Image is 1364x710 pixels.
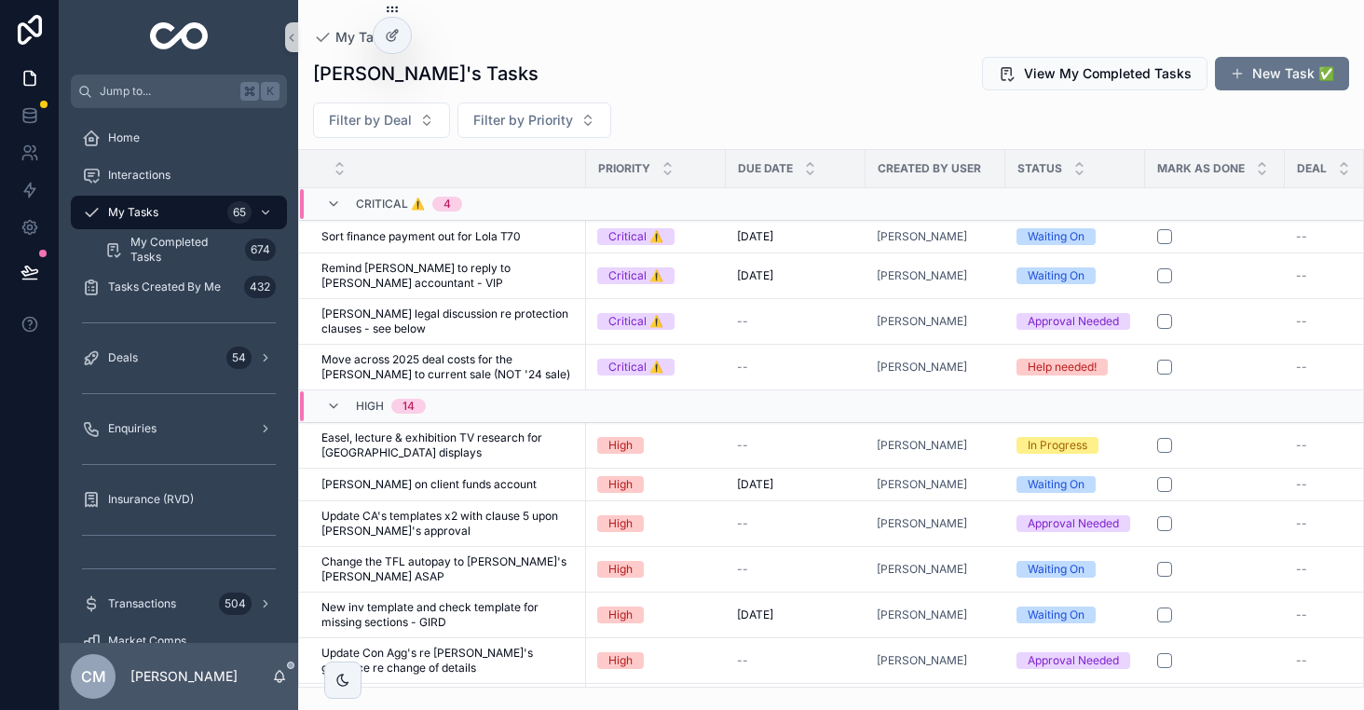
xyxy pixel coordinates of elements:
span: -- [737,516,748,531]
a: Critical ⚠️️ [597,267,715,284]
a: Sort finance payment out for Lola T70 [321,229,575,244]
span: Transactions [108,596,176,611]
a: Update Con Agg's re [PERSON_NAME]'s guidance re change of details [321,646,575,676]
div: Critical ⚠️️ [608,228,663,245]
span: -- [1296,562,1307,577]
a: Critical ⚠️️ [597,228,715,245]
h1: [PERSON_NAME]'s Tasks [313,61,539,87]
a: -- [737,562,854,577]
span: My Completed Tasks [130,235,238,265]
button: View My Completed Tasks [982,57,1207,90]
a: [PERSON_NAME] [877,229,994,244]
a: [PERSON_NAME] [877,360,994,375]
button: Select Button [313,102,450,138]
a: In Progress [1016,437,1134,454]
a: Remind [PERSON_NAME] to reply to [PERSON_NAME] accountant - VIP [321,261,575,291]
a: High [597,652,715,669]
button: New Task ✅ [1215,57,1349,90]
span: Move across 2025 deal costs for the [PERSON_NAME] to current sale (NOT '24 sale) [321,352,575,382]
span: Mark As Done [1157,161,1245,176]
div: Critical ⚠️️ [608,313,663,330]
button: Jump to...K [71,75,287,108]
a: Tasks Created By Me432 [71,270,287,304]
a: -- [737,516,854,531]
span: Filter by Deal [329,111,412,130]
span: [DATE] [737,477,773,492]
a: [PERSON_NAME] [877,562,967,577]
a: [PERSON_NAME] [877,477,994,492]
span: -- [737,653,748,668]
span: -- [1296,516,1307,531]
div: Approval Needed [1028,652,1119,669]
span: -- [737,360,748,375]
a: High [597,561,715,578]
span: [PERSON_NAME] [877,438,967,453]
div: 432 [244,276,276,298]
span: [PERSON_NAME] [877,268,967,283]
a: New inv template and check template for missing sections - GIRD [321,600,575,630]
span: -- [1296,314,1307,329]
span: Deals [108,350,138,365]
span: Filter by Priority [473,111,573,130]
a: -- [737,438,854,453]
a: [PERSON_NAME] [877,314,994,329]
div: Critical ⚠️️ [608,267,663,284]
a: [PERSON_NAME] [877,516,967,531]
a: [PERSON_NAME] [877,229,967,244]
span: Jump to... [100,84,233,99]
span: Enquiries [108,421,157,436]
a: [PERSON_NAME] [877,608,994,622]
a: My Tasks65 [71,196,287,229]
span: Insurance (RVD) [108,492,194,507]
span: K [263,84,278,99]
div: High [608,607,633,623]
div: 4 [443,197,451,212]
span: [DATE] [737,608,773,622]
span: Priority [598,161,650,176]
a: Update CA's templates x2 with clause 5 upon [PERSON_NAME]'s approval [321,509,575,539]
a: -- [737,653,854,668]
span: Critical ⚠️️ [356,197,425,212]
a: [PERSON_NAME] [877,608,967,622]
span: Deal [1297,161,1327,176]
a: Change the TFL autopay to [PERSON_NAME]'s [PERSON_NAME] ASAP [321,554,575,584]
div: Approval Needed [1028,515,1119,532]
div: Waiting On [1028,561,1084,578]
a: Critical ⚠️️ [597,359,715,375]
a: Home [71,121,287,155]
div: 674 [245,239,276,261]
a: Help needed! [1016,359,1134,375]
a: [DATE] [737,477,854,492]
a: My Completed Tasks674 [93,233,287,266]
span: CM [81,665,106,688]
a: [PERSON_NAME] on client funds account [321,477,575,492]
span: Status [1017,161,1062,176]
div: scrollable content [60,108,298,643]
div: High [608,437,633,454]
a: High [597,437,715,454]
div: Waiting On [1028,267,1084,284]
a: Interactions [71,158,287,192]
a: Easel, lecture & exhibition TV research for [GEOGRAPHIC_DATA] displays [321,430,575,460]
span: Due Date [738,161,793,176]
a: Waiting On [1016,228,1134,245]
div: 65 [227,201,252,224]
a: Approval Needed [1016,515,1134,532]
div: High [608,652,633,669]
a: [PERSON_NAME] [877,360,967,375]
a: [PERSON_NAME] [877,268,994,283]
div: 54 [226,347,252,369]
a: Waiting On [1016,561,1134,578]
span: [PERSON_NAME] [877,477,967,492]
a: [DATE] [737,229,854,244]
a: [DATE] [737,268,854,283]
p: [PERSON_NAME] [130,667,238,686]
span: -- [1296,268,1307,283]
span: -- [1296,608,1307,622]
div: 14 [402,399,415,414]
